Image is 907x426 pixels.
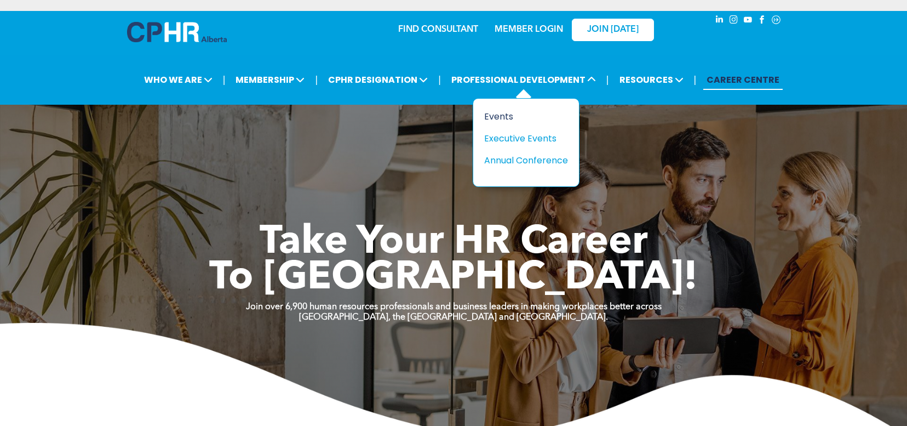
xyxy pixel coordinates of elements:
span: MEMBERSHIP [232,70,308,90]
div: Executive Events [484,132,560,145]
li: | [694,69,697,91]
a: Annual Conference [484,154,568,167]
a: Events [484,110,568,123]
a: facebook [756,14,768,29]
li: | [223,69,226,91]
span: Take Your HR Career [260,223,648,263]
span: To [GEOGRAPHIC_DATA]! [209,259,698,298]
span: WHO WE ARE [141,70,216,90]
span: JOIN [DATE] [587,25,639,35]
img: A blue and white logo for cp alberta [127,22,227,42]
li: | [606,69,609,91]
strong: [GEOGRAPHIC_DATA], the [GEOGRAPHIC_DATA] and [GEOGRAPHIC_DATA]. [299,313,608,322]
li: | [438,69,441,91]
strong: Join over 6,900 human resources professionals and business leaders in making workplaces better ac... [246,303,662,311]
div: Events [484,110,560,123]
span: RESOURCES [616,70,687,90]
a: MEMBER LOGIN [495,25,563,34]
li: | [315,69,318,91]
a: Social network [770,14,782,29]
a: youtube [742,14,754,29]
a: instagram [727,14,739,29]
a: JOIN [DATE] [572,19,654,41]
a: CAREER CENTRE [703,70,783,90]
a: FIND CONSULTANT [398,25,478,34]
div: Annual Conference [484,154,560,167]
span: CPHR DESIGNATION [325,70,431,90]
a: Executive Events [484,132,568,145]
a: linkedin [713,14,725,29]
span: PROFESSIONAL DEVELOPMENT [448,70,599,90]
